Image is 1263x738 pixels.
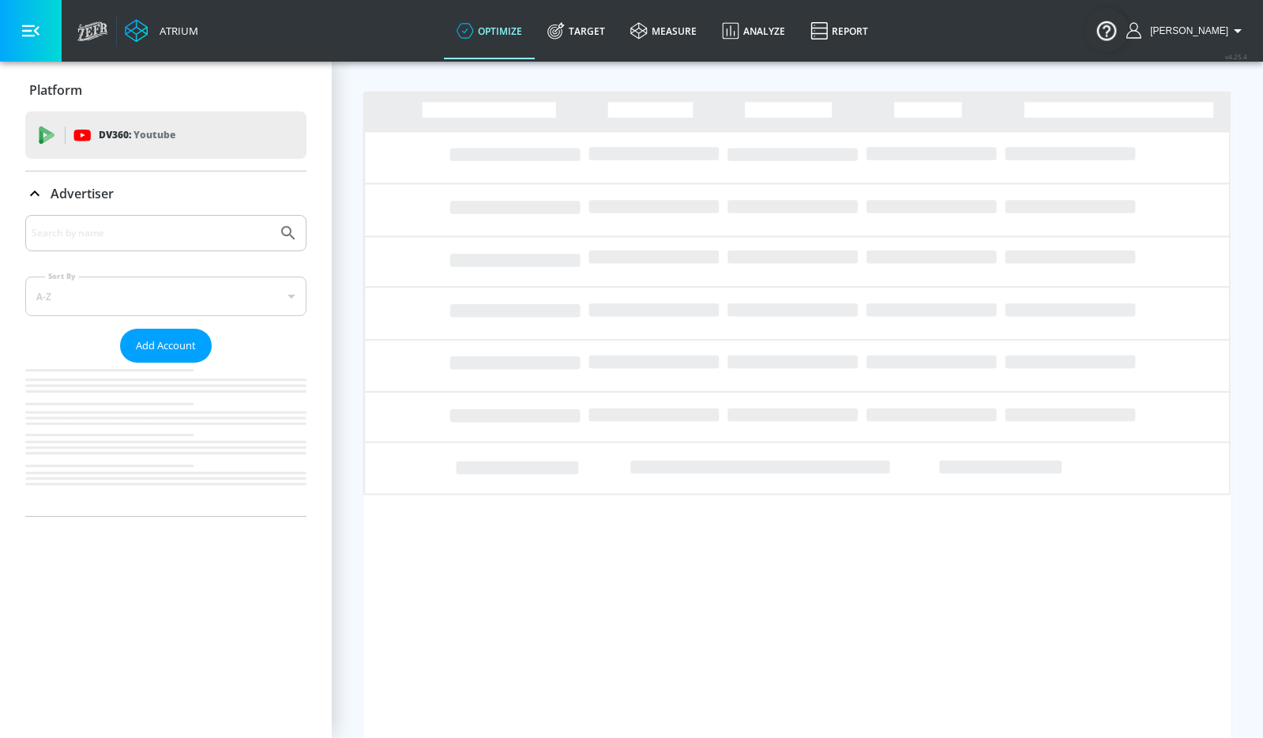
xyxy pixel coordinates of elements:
[535,2,618,59] a: Target
[125,19,198,43] a: Atrium
[25,111,306,159] div: DV360: Youtube
[618,2,709,59] a: measure
[25,363,306,516] nav: list of Advertiser
[25,171,306,216] div: Advertiser
[136,337,196,355] span: Add Account
[1084,8,1129,52] button: Open Resource Center
[25,277,306,316] div: A-Z
[798,2,881,59] a: Report
[709,2,798,59] a: Analyze
[45,271,79,281] label: Sort By
[120,329,212,363] button: Add Account
[444,2,535,59] a: optimize
[51,185,114,202] p: Advertiser
[32,223,271,243] input: Search by name
[25,68,306,112] div: Platform
[25,215,306,516] div: Advertiser
[153,24,198,38] div: Atrium
[29,81,82,99] p: Platform
[99,126,175,144] p: DV360:
[1225,52,1247,61] span: v 4.25.4
[1144,25,1228,36] span: login as: stefan.butura@zefr.com
[1126,21,1247,40] button: [PERSON_NAME]
[133,126,175,143] p: Youtube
